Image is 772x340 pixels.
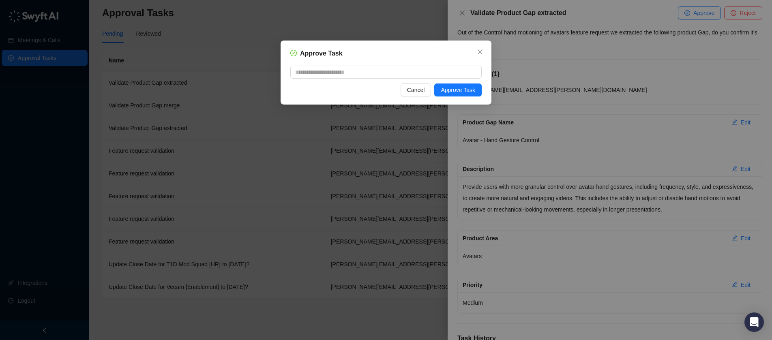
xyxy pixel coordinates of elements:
span: Approve Task [441,86,475,94]
span: check-circle [290,50,297,56]
span: Cancel [407,86,425,94]
button: Cancel [401,83,431,96]
h5: Approve Task [300,49,343,58]
button: Close [474,45,487,58]
div: Open Intercom Messenger [744,312,764,332]
span: close [477,49,483,55]
button: Approve Task [434,83,482,96]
